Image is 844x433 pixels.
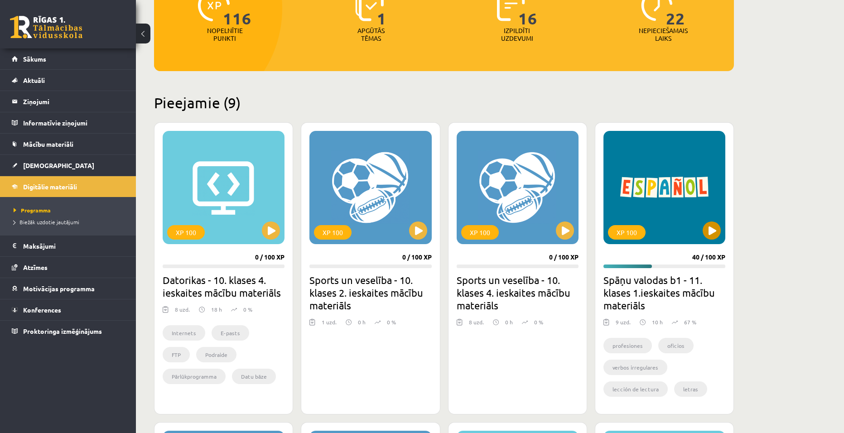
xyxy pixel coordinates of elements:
[23,55,46,63] span: Sākums
[309,274,431,312] h2: Sports un veselība - 10. klases 2. ieskaites mācību materiāls
[12,91,125,112] a: Ziņojumi
[534,318,543,326] p: 0 %
[23,306,61,314] span: Konferences
[23,161,94,169] span: [DEMOGRAPHIC_DATA]
[12,278,125,299] a: Motivācijas programma
[353,27,389,42] p: Apgūtās tēmas
[358,318,366,326] p: 0 h
[457,274,579,312] h2: Sports un veselība - 10. klases 4. ieskaites mācību materiāls
[469,318,484,332] div: 8 uzd.
[12,48,125,69] a: Sākums
[14,218,79,226] span: Biežāk uzdotie jautājumi
[14,206,127,214] a: Programma
[23,140,73,148] span: Mācību materiāli
[207,27,243,42] p: Nopelnītie punkti
[314,225,352,240] div: XP 100
[23,183,77,191] span: Digitālie materiāli
[10,16,82,38] a: Rīgas 1. Tālmācības vidusskola
[461,225,499,240] div: XP 100
[603,360,667,375] li: verbos irregulares
[211,305,222,313] p: 18 h
[163,325,205,341] li: Internets
[322,318,337,332] div: 1 uzd.
[12,257,125,278] a: Atzīmes
[23,236,125,256] legend: Maksājumi
[196,347,236,362] li: Podraide
[12,236,125,256] a: Maksājumi
[23,284,95,293] span: Motivācijas programma
[14,218,127,226] a: Biežāk uzdotie jautājumi
[23,263,48,271] span: Atzīmes
[505,318,513,326] p: 0 h
[163,347,190,362] li: FTP
[23,112,125,133] legend: Informatīvie ziņojumi
[232,369,276,384] li: Datu bāze
[243,305,252,313] p: 0 %
[12,176,125,197] a: Digitālie materiāli
[12,299,125,320] a: Konferences
[175,305,190,319] div: 8 uzd.
[12,70,125,91] a: Aktuāli
[154,94,734,111] h2: Pieejamie (9)
[163,369,226,384] li: Pārlūkprogramma
[658,338,694,353] li: oficios
[23,91,125,112] legend: Ziņojumi
[12,112,125,133] a: Informatīvie ziņojumi
[212,325,249,341] li: E-pasts
[603,338,652,353] li: profesiones
[639,27,688,42] p: Nepieciešamais laiks
[12,134,125,154] a: Mācību materiāli
[14,207,51,214] span: Programma
[23,76,45,84] span: Aktuāli
[387,318,396,326] p: 0 %
[12,155,125,176] a: [DEMOGRAPHIC_DATA]
[684,318,696,326] p: 67 %
[23,327,102,335] span: Proktoringa izmēģinājums
[608,225,646,240] div: XP 100
[616,318,631,332] div: 9 uzd.
[674,381,707,397] li: letras
[603,274,725,312] h2: Spāņu valodas b1 - 11. klases 1.ieskaites mācību materiāls
[603,381,668,397] li: lección de lectura
[163,274,285,299] h2: Datorikas - 10. klases 4. ieskaites mācību materiāls
[652,318,663,326] p: 10 h
[499,27,535,42] p: Izpildīti uzdevumi
[167,225,205,240] div: XP 100
[12,321,125,342] a: Proktoringa izmēģinājums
